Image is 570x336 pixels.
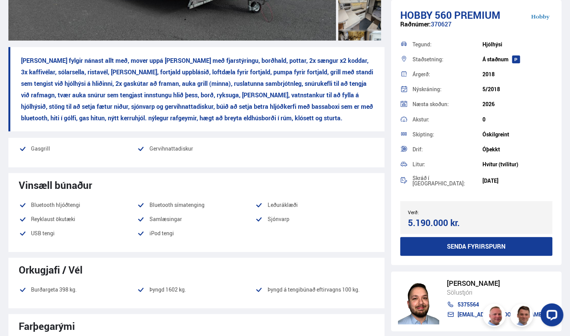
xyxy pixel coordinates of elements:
li: Sjónvarp [255,215,374,224]
li: Gervihnattadiskur [137,144,255,158]
div: Drif: [412,147,482,152]
div: Óþekkt [482,146,552,152]
li: Reyklaust ökutæki [19,215,137,224]
div: 5.190.000 kr. [408,218,474,228]
li: Gasgrill [19,144,137,153]
div: Orkugjafi / Vél [19,264,374,275]
div: Óskilgreint [482,131,552,138]
div: 2026 [482,101,552,107]
button: Senda fyrirspurn [400,237,553,256]
div: Næsta skoðun: [412,102,482,107]
img: brand logo [525,4,556,28]
div: Akstur: [412,117,482,122]
div: Tegund: [412,42,482,47]
li: Leðuráklæði [255,200,374,210]
div: [PERSON_NAME] [447,279,543,287]
a: [EMAIL_ADDRESS][DOMAIN_NAME] [447,311,543,318]
div: Verð: [408,210,476,215]
p: [PERSON_NAME] fylgir nánast allt með, mover uppá [PERSON_NAME] með fjarstýringu, borðhald, pottar... [8,47,385,131]
li: iPod tengi [137,229,255,243]
li: Bluetooth símatenging [137,200,255,210]
li: Bluetooth hljóðtengi [19,200,137,210]
img: FbJEzSuNWCJXmdc-.webp [512,305,534,328]
div: Nýskráning: [412,87,482,92]
iframe: LiveChat chat widget [534,300,567,333]
div: [DATE] [482,178,552,184]
span: Raðnúmer: [400,20,431,28]
div: Skráð í [GEOGRAPHIC_DATA]: [412,175,482,186]
div: Hvítur (tvílitur) [482,161,552,167]
a: 5375564 [447,302,543,308]
img: siFngHWaQ9KaOqBr.png [484,305,507,328]
div: Farþegarými [19,320,374,332]
li: Samlæsingar [137,215,255,224]
div: Staðsetning: [412,57,482,62]
div: Litur: [412,162,482,167]
span: Hobby [400,8,432,22]
div: Á staðnum [482,56,552,62]
div: 2018 [482,71,552,77]
div: Árgerð: [412,72,482,77]
li: Þyngd á tengibúnað eftirvagns 100 kg. [255,285,374,299]
img: nhp88E3Fdnt1Opn2.png [398,279,439,325]
div: Sölustjóri [447,287,543,297]
li: USB tengi [19,229,137,238]
span: 560 PREMIUM [435,8,500,22]
div: 370627 [400,21,553,36]
div: Hjólhýsi [482,41,552,48]
div: 0 [482,116,552,123]
div: Skipting: [412,132,482,137]
div: Vinsæll búnaður [19,179,374,191]
li: Þyngd 1602 kg. [137,285,255,294]
li: Burðargeta 398 kg. [19,285,137,294]
div: 5/2018 [482,86,552,92]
